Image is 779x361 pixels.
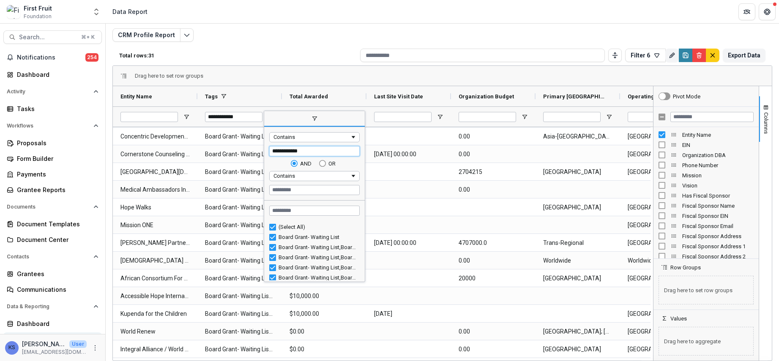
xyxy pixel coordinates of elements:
a: Communications [3,282,102,296]
span: Accessible Hope International [120,288,190,305]
span: Board Grant- Waiting List,Board Research 2024,Disability,Holistic 2024,Holistic Health,Leaders 20... [205,288,274,305]
span: [DATE] 00:00:00 [374,146,443,163]
div: Board Grant- Waiting List,Board Grants 2025,Leadership Development,Prior Holistic 2025,Prior Lead... [279,254,357,261]
div: Board Grant- Waiting List,Board Research 2024,Disability,Holistic 2024,Holistic Health,Leaders 20... [279,274,357,281]
button: More [90,343,100,353]
button: CRM Profile Report [112,28,180,42]
span: Last Site Visit Date [374,93,423,100]
a: Grantees [3,267,102,281]
span: Mission ONE [120,217,190,234]
span: Board Grant- Waiting List [205,163,274,181]
button: Open Filter Menu [521,114,528,120]
div: Contains [273,173,350,179]
span: Entity Name [682,132,754,138]
span: Entity Name [120,93,152,100]
span: Vision [682,182,754,189]
span: [DEMOGRAPHIC_DATA] Connections for International Health [120,252,190,269]
span: [GEOGRAPHIC_DATA] [628,270,697,287]
img: First Fruit [7,5,20,19]
div: Board Grant- Waiting List,Board Grants 2025,Prior Holistic 2025,Prior Leaders 2025 [279,264,357,271]
span: African Consortium For Quality Improvement Research In Frontline Healthcare (ACQUIRE) [120,270,190,287]
div: Proposals [17,138,95,147]
button: Export Data [723,49,765,62]
span: [GEOGRAPHIC_DATA], [GEOGRAPHIC_DATA], [GEOGRAPHIC_DATA], [GEOGRAPHIC_DATA], [GEOGRAPHIC_DATA], [G... [628,199,697,216]
span: [PERSON_NAME] Partnership [GEOGRAPHIC_DATA] [120,234,190,252]
span: [GEOGRAPHIC_DATA] [628,305,697,323]
span: Values [670,315,687,322]
span: Asia-[GEOGRAPHIC_DATA] [543,128,612,145]
span: Total Awarded [290,93,328,100]
span: Board Grant- Waiting List,Board Research 2024,Holistic 2024,Holistic Health,Leaders 2024,Less and... [205,270,274,287]
span: Has Fiscal Sponsor [682,193,754,199]
span: Board Grant- Waiting List [205,146,274,163]
input: Last Site Visit Date Filter Input [374,112,432,122]
span: Drag here to set row groups [135,73,203,79]
button: Toggle auto height [608,49,622,62]
span: Columns [763,112,769,134]
span: 0.00 [459,252,528,269]
button: Open Filter Menu [606,114,612,120]
span: [GEOGRAPHIC_DATA], [628,217,697,234]
div: Board Grant- Waiting List [279,234,357,240]
div: Vision Column [653,180,759,190]
div: AND [300,160,312,167]
span: 0.00 [459,181,528,198]
div: (Select All) [279,224,357,230]
span: Board Grant- Waiting List,Board Research 2024,Disability,Holistic 2024,Holistic Health,Leaders 20... [205,305,274,323]
div: Fiscal Sponsor Name Column [653,201,759,211]
span: 4707000.0 [459,234,528,252]
span: Tags [205,93,218,100]
a: Proposals [3,136,102,150]
input: Organization Budget Filter Input [459,112,516,122]
button: Notifications254 [3,51,102,64]
span: Board Grant- Waiting List,Holistic Health,Site Visit Potential [205,199,274,216]
button: Delete [692,49,706,62]
div: Phone Number Column [653,160,759,170]
div: Document Templates [17,220,95,228]
span: Fiscal Sponsor Address [682,233,754,239]
span: [DATE] 00:00:00 [374,234,443,252]
a: Document Center [3,233,102,247]
div: Tasks [17,104,95,113]
span: Cornerstone Counseling Foundation [120,146,190,163]
button: Open Contacts [3,250,102,263]
span: [GEOGRAPHIC_DATA],[GEOGRAPHIC_DATA] [628,163,697,181]
button: Open Filter Menu [437,114,443,120]
div: Fiscal Sponsor EIN Column [653,211,759,221]
div: Document Center [17,235,95,244]
input: Filter Columns Input [670,112,754,122]
span: 0.00 [459,323,528,340]
span: [GEOGRAPHIC_DATA] [628,128,697,145]
span: Medical Ambassadors International [120,181,190,198]
div: First Fruit [24,4,52,13]
span: Operating Countries [628,93,682,100]
span: [GEOGRAPHIC_DATA];[GEOGRAPHIC_DATA];[GEOGRAPHIC_DATA];Multi;[GEOGRAPHIC_DATA];[GEOGRAPHIC_DATA];[... [628,234,697,252]
a: Dashboard [3,317,102,331]
div: EIN Column [653,140,759,150]
span: 0.00 [459,128,528,145]
span: Drag here to set row groups [659,276,754,304]
span: Fiscal Sponsor Address 2 [682,253,754,260]
a: Grantee Reports [3,183,102,197]
span: [GEOGRAPHIC_DATA]; [GEOGRAPHIC_DATA]-[GEOGRAPHIC_DATA]; [GEOGRAPHIC_DATA] [543,323,612,340]
span: [GEOGRAPHIC_DATA], [GEOGRAPHIC_DATA] [628,341,697,358]
span: Foundation [24,13,52,20]
button: Open Filter Menu [183,114,190,120]
span: [GEOGRAPHIC_DATA], [628,146,697,163]
div: Contains [273,134,350,140]
span: Hope Walks [120,199,190,216]
span: Data & Reporting [7,304,90,309]
div: Data Report [112,7,148,16]
span: [GEOGRAPHIC_DATA] [543,270,612,287]
span: [GEOGRAPHIC_DATA] [543,163,612,181]
div: Organization DBA Column [653,150,759,160]
span: Kupenda for the Children [120,305,190,323]
input: Filter Value [269,185,360,195]
button: Filter 6 [625,49,666,62]
span: 2704215 [459,163,528,181]
span: Worldwide [628,252,697,269]
div: Row Groups [653,271,759,309]
div: ⌘ + K [79,33,96,42]
span: Board Grant- Waiting List,Holistic Health,Site Visit Potential,Women in Leadership [205,323,274,340]
span: World Renew [120,323,190,340]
